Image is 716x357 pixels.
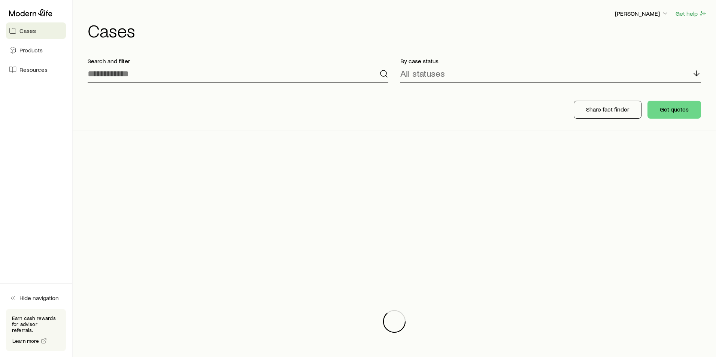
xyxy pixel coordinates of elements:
span: Cases [19,27,36,34]
span: Resources [19,66,48,73]
p: [PERSON_NAME] [615,10,669,17]
h1: Cases [88,21,707,39]
a: Products [6,42,66,58]
div: Earn cash rewards for advisor referrals.Learn more [6,309,66,351]
p: Search and filter [88,57,388,65]
button: Hide navigation [6,290,66,306]
span: Learn more [12,338,39,344]
span: Hide navigation [19,294,59,302]
button: [PERSON_NAME] [615,9,669,18]
button: Get help [675,9,707,18]
p: By case status [400,57,701,65]
span: Products [19,46,43,54]
p: Earn cash rewards for advisor referrals. [12,315,60,333]
a: Cases [6,22,66,39]
button: Get quotes [647,101,701,119]
button: Share fact finder [574,101,641,119]
p: All statuses [400,68,445,79]
a: Resources [6,61,66,78]
p: Share fact finder [586,106,629,113]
